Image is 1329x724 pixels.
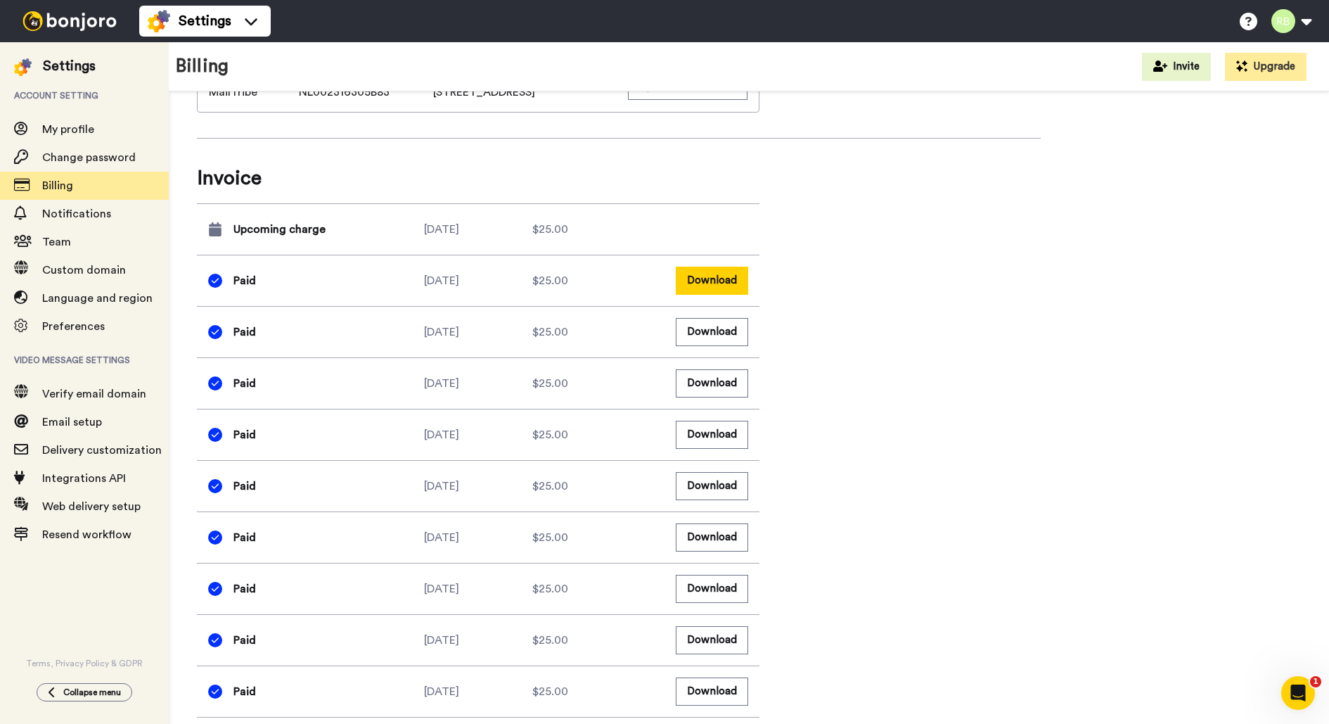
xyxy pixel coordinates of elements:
[676,421,748,448] button: Download
[197,164,759,192] span: Invoice
[233,683,256,700] span: Paid
[148,10,170,32] img: settings-colored.svg
[433,84,612,101] span: [STREET_ADDRESS]
[63,687,121,698] span: Collapse menu
[424,272,532,289] div: [DATE]
[532,272,568,289] span: $25.00
[1142,53,1211,81] button: Invite
[424,221,532,238] div: [DATE]
[424,632,532,649] div: [DATE]
[209,84,257,101] span: MailTribe
[42,124,94,135] span: My profile
[424,683,532,700] div: [DATE]
[1281,676,1315,710] iframe: Intercom live chat
[233,426,256,443] span: Paid
[42,152,136,163] span: Change password
[42,265,126,276] span: Custom domain
[532,221,641,238] div: $25.00
[233,478,256,495] span: Paid
[424,324,532,341] div: [DATE]
[233,529,256,546] span: Paid
[532,683,568,700] span: $25.00
[424,426,532,443] div: [DATE]
[676,318,748,345] button: Download
[424,580,532,597] div: [DATE]
[233,272,256,289] span: Paid
[42,236,71,248] span: Team
[676,678,748,705] button: Download
[676,523,748,551] button: Download
[42,473,126,484] span: Integrations API
[233,221,326,238] span: Upcoming charge
[42,388,146,400] span: Verify email domain
[42,417,102,428] span: Email setup
[676,267,748,294] button: Download
[233,375,256,392] span: Paid
[43,56,96,76] div: Settings
[676,626,748,654] button: Download
[233,580,256,597] span: Paid
[42,180,73,191] span: Billing
[42,445,162,456] span: Delivery customization
[532,580,568,597] span: $25.00
[233,324,256,341] span: Paid
[14,58,32,76] img: settings-colored.svg
[17,11,122,31] img: bj-logo-header-white.svg
[532,529,568,546] span: $25.00
[37,683,132,701] button: Collapse menu
[532,324,568,341] span: $25.00
[42,529,131,540] span: Resend workflow
[676,369,748,397] button: Download
[176,56,229,77] h1: Billing
[299,84,390,101] span: NL002316305B83
[42,501,141,512] span: Web delivery setup
[42,293,153,304] span: Language and region
[42,208,111,220] span: Notifications
[532,426,568,443] span: $25.00
[42,321,105,332] span: Preferences
[179,11,231,31] span: Settings
[676,575,748,602] button: Download
[532,478,568,495] span: $25.00
[1310,676,1321,687] span: 1
[424,478,532,495] div: [DATE]
[424,529,532,546] div: [DATE]
[532,632,568,649] span: $25.00
[532,375,568,392] span: $25.00
[676,472,748,500] button: Download
[233,632,256,649] span: Paid
[1225,53,1306,81] button: Upgrade
[424,375,532,392] div: [DATE]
